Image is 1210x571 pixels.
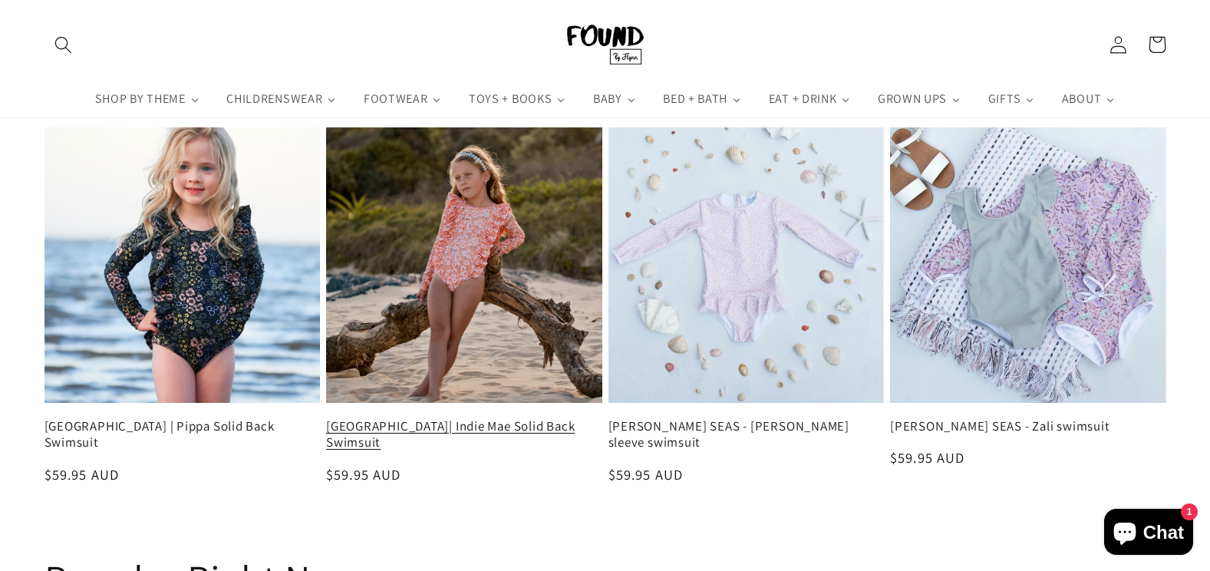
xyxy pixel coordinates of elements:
[1059,91,1103,106] span: ABOUT
[326,418,602,451] a: [GEOGRAPHIC_DATA]| Indie Mae Solid Back Swimsuit
[755,80,864,117] a: EAT + DRINK
[766,91,839,106] span: EAT + DRINK
[1100,509,1198,559] inbox-online-store-chat: Shopify online store chat
[45,418,321,451] a: [GEOGRAPHIC_DATA] | Pippa Solid Back Swimsuit
[875,91,948,106] span: GROWN UPS
[864,80,974,117] a: GROWN UPS
[660,91,729,106] span: BED + BATH
[45,25,84,64] summary: Search
[213,80,351,117] a: CHILDRENSWEAR
[608,418,885,451] a: [PERSON_NAME] SEAS - [PERSON_NAME] sleeve swimsuit
[455,80,579,117] a: TOYS + BOOKS
[92,91,187,106] span: SHOP BY THEME
[974,80,1048,117] a: GIFTS
[223,91,324,106] span: CHILDRENSWEAR
[579,80,649,117] a: BABY
[350,80,455,117] a: FOOTWEAR
[567,25,644,64] img: FOUND By Flynn logo
[1048,80,1129,117] a: ABOUT
[590,91,624,106] span: BABY
[466,91,553,106] span: TOYS + BOOKS
[649,80,755,117] a: BED + BATH
[890,418,1166,434] a: [PERSON_NAME] SEAS - Zali swimsuit
[81,80,213,117] a: SHOP BY THEME
[361,91,430,106] span: FOOTWEAR
[985,91,1022,106] span: GIFTS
